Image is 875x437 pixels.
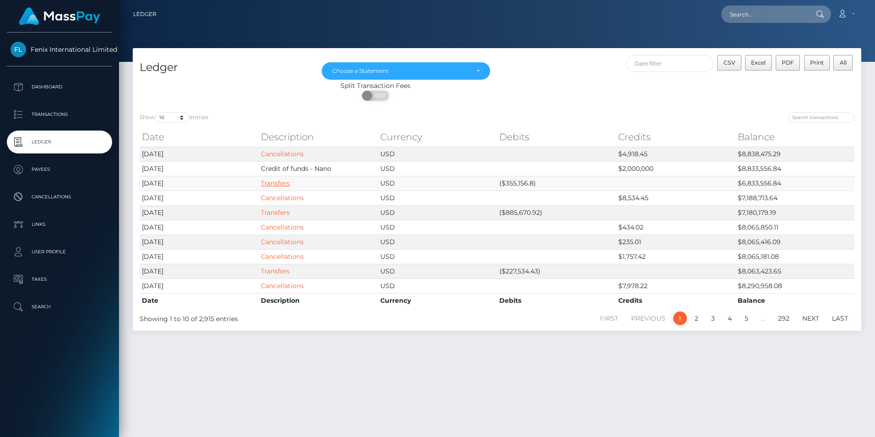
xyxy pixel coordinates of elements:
[735,205,854,220] td: $7,180,179.19
[140,176,259,191] td: [DATE]
[721,5,807,23] input: Search...
[735,220,854,235] td: $8,065,850.11
[332,67,469,75] div: Choose a Statement
[11,108,108,121] p: Transactions
[133,5,157,24] a: Ledger
[11,190,108,204] p: Cancellations
[7,131,112,153] a: Ledger
[616,249,735,264] td: $1,757.42
[322,62,490,80] button: Choose a Statement
[259,128,378,146] th: Description
[378,191,497,205] td: USD
[261,179,290,187] a: Transfers
[7,240,112,263] a: User Profile
[140,293,259,308] th: Date
[378,205,497,220] td: USD
[11,42,26,57] img: Fenix International Limited
[735,264,854,279] td: $8,063,423.65
[378,249,497,264] td: USD
[11,300,108,314] p: Search
[140,128,259,146] th: Date
[378,235,497,249] td: USD
[497,128,616,146] th: Debits
[497,176,616,191] td: ($355,156.8)
[724,59,735,66] span: CSV
[11,218,108,231] p: Links
[797,311,824,325] a: Next
[261,267,290,275] a: Transfers
[261,223,304,231] a: Cancellations
[378,128,497,146] th: Currency
[804,55,830,71] button: Print
[140,147,259,161] td: [DATE]
[7,45,112,54] span: Fenix International Limited
[11,245,108,259] p: User Profile
[11,163,108,176] p: Payees
[378,220,497,235] td: USD
[673,311,687,325] a: 1
[497,205,616,220] td: ($885,670.92)
[7,268,112,291] a: Taxes
[616,235,735,249] td: $235.01
[261,150,304,158] a: Cancellations
[616,220,735,235] td: $434.02
[616,161,735,176] td: $2,000,000
[259,293,378,308] th: Description
[735,279,854,293] td: $8,290,958.08
[261,282,304,290] a: Cancellations
[140,249,259,264] td: [DATE]
[140,112,208,123] label: Show entries
[378,161,497,176] td: USD
[735,293,854,308] th: Balance
[616,191,735,205] td: $8,534.45
[140,235,259,249] td: [DATE]
[140,279,259,293] td: [DATE]
[7,103,112,126] a: Transactions
[261,194,304,202] a: Cancellations
[776,55,800,71] button: PDF
[7,158,112,181] a: Payees
[788,112,854,123] input: Search transactions
[140,191,259,205] td: [DATE]
[735,249,854,264] td: $8,065,181.08
[11,80,108,94] p: Dashboard
[140,60,308,76] h4: Ledger
[616,293,735,308] th: Credits
[690,311,703,325] a: 2
[378,176,497,191] td: USD
[735,191,854,205] td: $7,188,713.64
[155,112,189,123] select: Showentries
[735,161,854,176] td: $8,833,556.84
[745,55,772,71] button: Excel
[378,147,497,161] td: USD
[19,7,100,25] img: MassPay Logo
[616,128,735,146] th: Credits
[833,55,853,71] button: All
[367,91,390,101] span: OFF
[751,59,766,66] span: Excel
[827,311,853,325] a: Last
[723,311,737,325] a: 4
[378,279,497,293] td: USD
[261,238,304,246] a: Cancellations
[497,264,616,279] td: ($227,534.43)
[840,59,847,66] span: All
[7,213,112,236] a: Links
[11,273,108,286] p: Taxes
[735,128,854,146] th: Balance
[626,55,714,72] input: Date filter
[261,252,304,261] a: Cancellations
[810,59,824,66] span: Print
[378,293,497,308] th: Currency
[735,176,854,191] td: $6,833,556.84
[140,311,429,324] div: Showing 1 to 10 of 2,915 entries
[616,147,735,161] td: $4,918.45
[706,311,720,325] a: 3
[140,161,259,176] td: [DATE]
[140,264,259,279] td: [DATE]
[735,235,854,249] td: $8,065,416.09
[140,220,259,235] td: [DATE]
[616,279,735,293] td: $7,978.22
[7,186,112,208] a: Cancellations
[740,311,753,325] a: 5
